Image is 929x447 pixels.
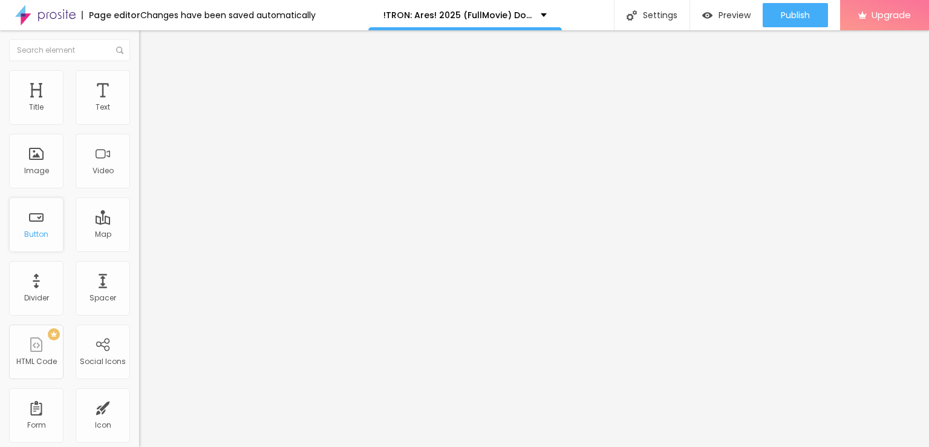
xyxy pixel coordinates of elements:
span: Upgrade [872,10,911,20]
img: view-1.svg [702,10,712,21]
div: Title [29,103,44,111]
div: Map [95,230,111,239]
button: Preview [690,3,763,27]
div: Text [96,103,110,111]
span: Publish [781,10,810,20]
div: Divider [24,294,49,302]
div: Spacer [90,294,116,302]
div: HTML Code [16,357,57,366]
div: Image [24,167,49,175]
div: Page editor [82,11,140,19]
input: Search element [9,39,130,61]
img: Icone [116,47,123,54]
button: Publish [763,3,828,27]
div: Video [93,167,114,175]
span: Preview [719,10,751,20]
div: Button [24,230,48,239]
p: !TRON: Ares! 2025 (FullMovie) Download Mp4moviez 1080p, 720p, 480p & HD English/Hindi [383,11,532,19]
div: Form [27,421,46,429]
iframe: Editor [139,30,929,447]
img: Icone [627,10,637,21]
div: Icon [95,421,111,429]
div: Social Icons [80,357,126,366]
div: Changes have been saved automatically [140,11,316,19]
